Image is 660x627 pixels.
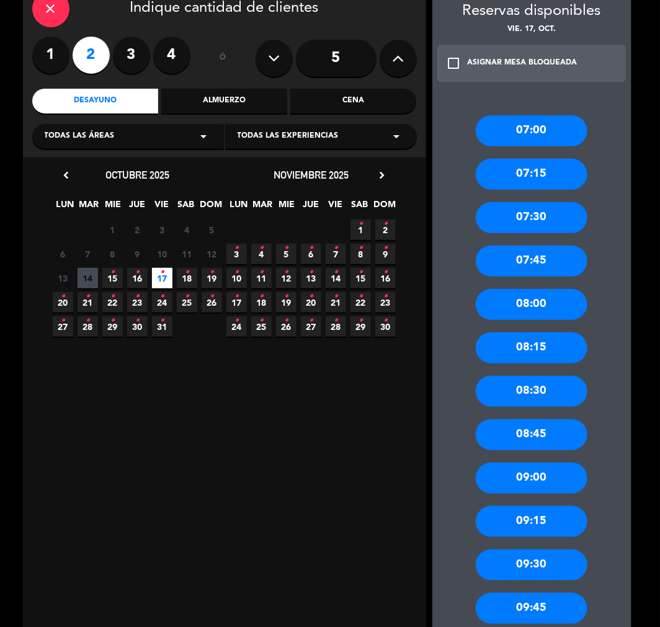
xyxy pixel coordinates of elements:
label: 2 [73,37,110,74]
i: • [110,311,115,331]
i: • [185,287,189,306]
span: 18 [251,292,272,313]
div: 08:45 [476,419,587,450]
div: 07:45 [476,246,587,277]
i: • [359,262,363,282]
i: • [160,262,164,282]
span: 4 [251,244,272,264]
span: 13 [53,268,73,288]
span: VIE [325,197,346,218]
span: 21 [326,292,346,313]
span: MIE [103,197,123,218]
span: 24 [152,292,172,313]
div: ASIGNAR MESA BLOQUEADA [468,57,577,69]
div: 09:15 [476,506,587,537]
i: • [383,287,388,306]
i: chevron_right [376,169,389,182]
span: 9 [375,244,396,264]
div: 07:15 [476,159,587,190]
i: • [383,262,388,282]
span: 25 [251,316,272,337]
span: 21 [78,292,98,313]
span: 9 [127,244,148,264]
span: 14 [326,268,346,288]
span: 6 [301,244,321,264]
span: 10 [226,268,247,288]
i: • [234,311,239,331]
span: octubre 2025 [105,169,169,181]
span: 30 [375,316,396,337]
span: 1 [350,220,371,240]
span: 16 [375,268,396,288]
span: 12 [276,268,297,288]
i: • [284,238,288,258]
span: 15 [102,268,123,288]
div: ó [203,37,243,80]
span: 10 [152,244,172,264]
span: VIE [151,197,172,218]
i: • [359,214,363,234]
span: 8 [102,244,123,264]
i: • [334,287,338,306]
i: • [334,238,338,258]
span: SAB [349,197,370,218]
span: 30 [127,316,148,337]
span: 8 [350,244,371,264]
div: Almuerzo [161,89,287,113]
i: • [309,262,313,282]
label: 3 [113,37,150,74]
span: 7 [78,244,98,264]
span: 11 [177,244,197,264]
span: 19 [276,292,297,313]
i: • [135,262,140,282]
i: • [61,287,65,306]
span: 17 [152,268,172,288]
i: • [259,287,264,306]
span: MIE [277,197,297,218]
span: 17 [226,292,247,313]
span: 5 [202,220,222,240]
div: Cena [290,89,416,113]
i: chevron_left [60,169,73,182]
span: 6 [53,244,73,264]
div: 07:00 [476,115,587,146]
span: 2 [375,220,396,240]
i: • [309,287,313,306]
div: 09:30 [476,549,587,580]
span: 16 [127,268,148,288]
i: • [234,262,239,282]
i: • [334,262,338,282]
span: JUE [127,197,148,218]
span: 24 [226,316,247,337]
span: 22 [350,292,371,313]
i: • [284,262,288,282]
i: • [259,311,264,331]
label: 1 [32,37,69,74]
i: • [383,238,388,258]
i: • [359,311,363,331]
i: • [86,287,90,306]
span: noviembre 2025 [274,169,349,181]
span: SAB [176,197,196,218]
i: • [359,238,363,258]
i: • [284,311,288,331]
i: arrow_drop_down [197,129,212,144]
i: • [383,311,388,331]
span: DOM [373,197,394,218]
span: DOM [200,197,220,218]
span: 14 [78,268,98,288]
span: 20 [301,292,321,313]
span: LUN [55,197,75,218]
i: • [259,262,264,282]
span: 13 [301,268,321,288]
i: • [110,262,115,282]
span: 4 [177,220,197,240]
i: • [61,311,65,331]
span: 27 [301,316,321,337]
i: • [210,287,214,306]
i: close [43,1,58,16]
i: • [185,262,189,282]
i: • [234,238,239,258]
i: • [359,287,363,306]
i: • [210,262,214,282]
